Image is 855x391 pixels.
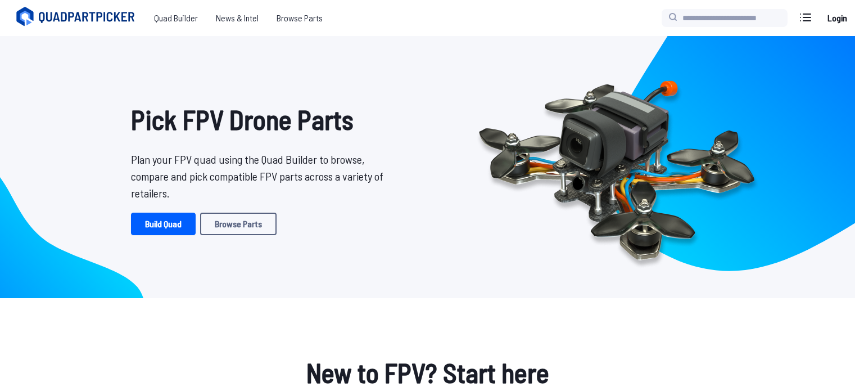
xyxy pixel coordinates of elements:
p: Plan your FPV quad using the Quad Builder to browse, compare and pick compatible FPV parts across... [131,151,392,201]
h1: Pick FPV Drone Parts [131,99,392,140]
a: Build Quad [131,213,196,235]
a: Browse Parts [200,213,277,235]
img: Quadcopter [455,55,779,280]
a: News & Intel [207,7,268,29]
a: Quad Builder [145,7,207,29]
a: Browse Parts [268,7,332,29]
a: Login [824,7,851,29]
